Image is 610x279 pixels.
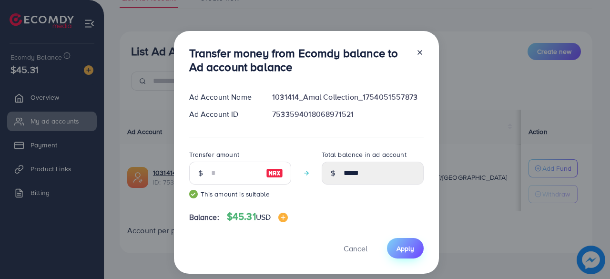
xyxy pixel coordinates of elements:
div: Ad Account ID [182,109,265,120]
span: Cancel [344,243,367,254]
label: Transfer amount [189,150,239,159]
img: image [278,213,288,222]
div: 7533594018068971521 [264,109,431,120]
img: guide [189,190,198,198]
h4: $45.31 [227,211,288,223]
button: Apply [387,238,424,258]
label: Total balance in ad account [322,150,407,159]
small: This amount is suitable [189,189,291,199]
span: Balance: [189,212,219,223]
button: Cancel [332,238,379,258]
span: Apply [396,244,414,253]
div: Ad Account Name [182,92,265,103]
span: USD [256,212,271,222]
div: 1031414_Amal Collection_1754051557873 [264,92,431,103]
h3: Transfer money from Ecomdy balance to Ad account balance [189,46,408,74]
img: image [266,167,283,179]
